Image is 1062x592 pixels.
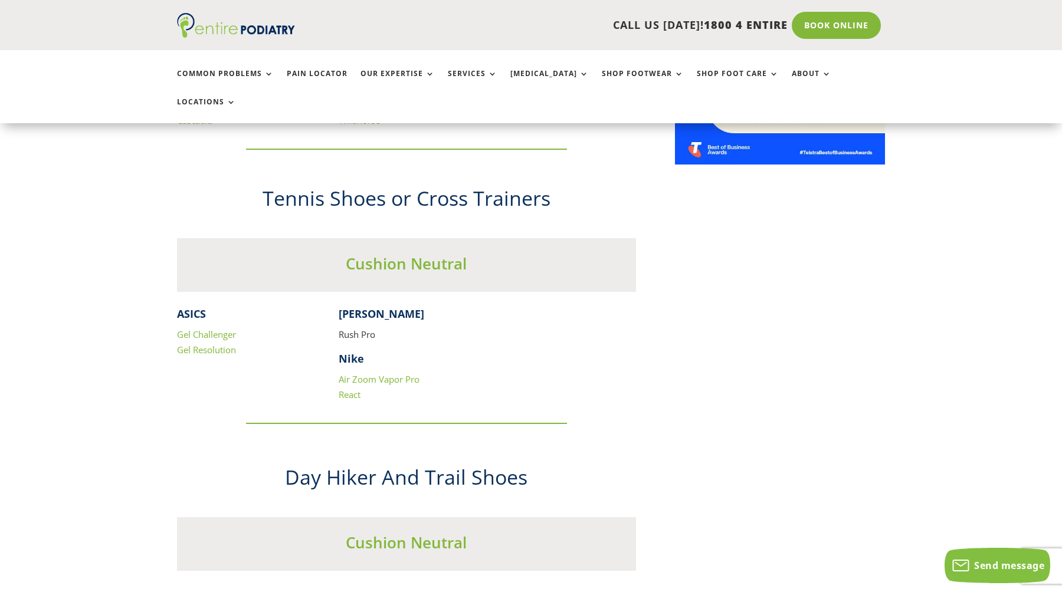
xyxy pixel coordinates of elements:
[177,185,636,219] h2: Tennis Shoes or Cross Trainers
[448,70,497,95] a: Services
[339,307,424,321] strong: [PERSON_NAME]
[177,114,212,126] a: Cascadia
[704,18,788,32] span: 1800 4 ENTIRE
[177,253,636,280] h3: Cushion Neutral
[675,155,885,167] a: Telstra Business Awards QLD State Finalist - Championing Health Category
[697,70,779,95] a: Shop Foot Care
[339,327,475,351] p: Rush Pro
[340,18,788,33] p: CALL US [DATE]!
[339,114,380,126] a: Wildhorse
[177,532,636,559] h3: Cushion Neutral
[177,328,236,340] a: Gel Challenger
[339,373,419,385] a: Air Zoom Vapor Pro
[177,98,236,123] a: Locations
[287,70,348,95] a: Pain Locator
[360,70,435,95] a: Our Expertise
[602,70,684,95] a: Shop Footwear
[177,28,295,40] a: Entire Podiatry
[974,559,1044,572] span: Send message
[177,70,274,95] a: Common Problems
[510,70,589,95] a: [MEDICAL_DATA]
[177,13,295,38] img: logo (1)
[177,307,206,321] strong: ASICS
[177,463,636,498] h2: Day Hiker And Trail Shoes
[339,389,360,400] a: React
[177,344,236,356] a: Gel Resolution
[792,70,831,95] a: About
[339,351,364,366] strong: Nike
[792,12,881,39] a: Book Online
[945,548,1050,583] button: Send message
